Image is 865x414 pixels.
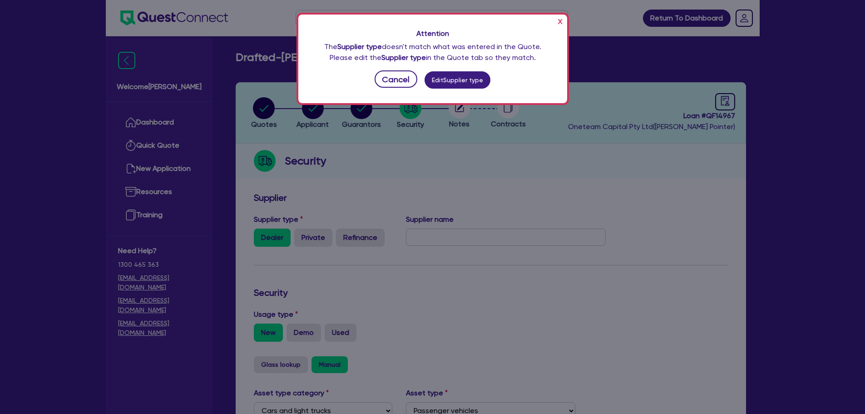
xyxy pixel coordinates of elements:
[381,53,426,62] b: Supplier type
[425,71,491,89] button: EditSupplier type
[555,14,565,28] button: x
[316,41,549,63] p: The doesn't match what was entered in the Quote. Please edit the in the Quote tab so they match.
[337,42,382,51] b: Supplier type
[375,70,417,88] button: Cancel
[316,29,549,38] h4: Attention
